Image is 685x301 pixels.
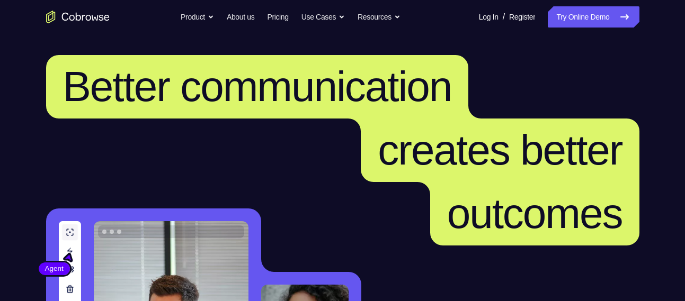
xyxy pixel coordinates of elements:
button: Use Cases [301,6,345,28]
span: outcomes [447,190,622,237]
a: Pricing [267,6,288,28]
a: Log In [479,6,499,28]
a: Try Online Demo [548,6,639,28]
button: Resources [358,6,401,28]
a: Register [509,6,535,28]
a: Go to the home page [46,11,110,23]
span: Agent [39,263,70,274]
span: creates better [378,126,622,174]
span: / [503,11,505,23]
a: About us [227,6,254,28]
span: Better communication [63,63,452,110]
button: Product [181,6,214,28]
